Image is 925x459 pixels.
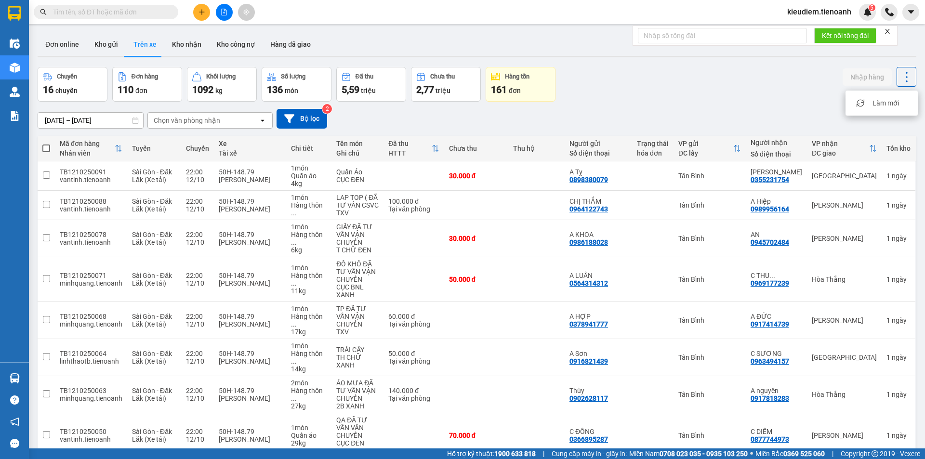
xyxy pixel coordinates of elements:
div: Tồn kho [886,144,911,152]
div: linhthaotb.tienoanh [60,357,122,365]
div: 0986188028 [569,238,608,246]
div: 60.000 đ [388,313,439,320]
div: C DIỄM [751,428,802,435]
div: Hòa Thắng [812,391,877,398]
div: VP nhận [812,140,869,147]
span: ngày [892,201,907,209]
div: Chọn văn phòng nhận [154,116,220,125]
div: Tài xế [219,149,281,157]
div: 0963494157 [751,357,789,365]
div: 12/10 [186,279,209,287]
div: ĐC lấy [678,149,733,157]
div: 1 [886,201,911,209]
div: Mã đơn hàng [60,140,115,147]
img: warehouse-icon [10,63,20,73]
div: 1 món [291,264,327,272]
div: [PERSON_NAME] [812,432,877,439]
sup: 5 [869,4,875,11]
div: VP gửi [678,140,733,147]
div: Chuyến [186,144,209,152]
div: 0902628117 [569,394,608,402]
span: ngày [892,432,907,439]
button: Trên xe [126,33,164,56]
span: ngày [892,316,907,324]
div: Chưa thu [430,73,455,80]
span: ... [291,279,297,287]
img: warehouse-icon [10,39,20,49]
th: Toggle SortBy [383,136,444,161]
div: Chuyến [57,73,77,80]
span: 1092 [192,84,213,95]
span: aim [243,9,250,15]
img: icon-new-feature [863,8,872,16]
button: Kho gửi [87,33,126,56]
div: vantinh.tienoanh [60,205,122,213]
div: 0366895287 [569,435,608,443]
span: 161 [491,84,507,95]
div: 0917818283 [751,394,789,402]
div: Nhân viên [60,149,115,157]
div: 0916821439 [569,357,608,365]
div: [PERSON_NAME] [219,320,281,328]
span: đơn [135,87,147,94]
button: Bộ lọc [277,109,327,129]
div: vantinh.tienoanh [60,238,122,246]
div: Tại văn phòng [388,357,439,365]
div: T CHỮ ĐEN [336,246,379,254]
div: A nguyên [751,387,802,394]
div: Tên món [336,140,379,147]
div: Người gửi [569,140,627,147]
div: Hàng thông thường [291,201,327,217]
div: 22:00 [186,231,209,238]
div: HTTT [388,149,431,157]
div: Hàng thông thường [291,231,327,246]
div: Hòa Thắng [812,275,877,283]
span: search [40,9,47,15]
span: Làm mới [872,98,899,108]
div: TB1210250091 [60,168,122,176]
div: [GEOGRAPHIC_DATA] [812,172,877,180]
div: minhquang.tienoanh [60,320,122,328]
div: 22:00 [186,168,209,176]
div: 0917414739 [751,320,789,328]
div: GIẤY ĐÃ TƯ VẤN VẬN CHUYỂN [336,223,379,246]
img: warehouse-icon [10,87,20,97]
div: [PERSON_NAME] [219,238,281,246]
span: Sài Gòn - Đăk Lăk (Xe tải) [132,428,172,443]
span: chuyến [55,87,78,94]
div: Tân Bình [678,354,741,361]
div: 50H-148.79 [219,272,281,279]
div: Người nhận [751,139,802,146]
span: ... [291,209,297,217]
div: A KHOA [569,231,627,238]
div: 50H-148.79 [219,387,281,394]
ul: Menu [846,91,918,116]
div: Tân Bình [678,316,741,324]
strong: 1900 633 818 [494,450,536,458]
span: | [543,448,544,459]
span: message [10,439,19,448]
div: 50.000 đ [388,350,439,357]
div: 29 kg [291,439,327,447]
div: [PERSON_NAME] [219,357,281,365]
div: LAP TOP ( ĐÃ TƯ VẤN CSVC [336,194,379,209]
div: Hàng thông thường [291,350,327,365]
button: Số lượng136món [262,67,331,102]
div: C THU NGUYÊN ♥ [751,272,802,279]
span: ngày [892,354,907,361]
div: Thu hộ [513,144,560,152]
img: solution-icon [10,111,20,121]
input: Tìm tên, số ĐT hoặc mã đơn [53,7,167,17]
div: Đã thu [356,73,373,80]
div: 22:00 [186,313,209,320]
div: Chưa thu [449,144,504,152]
div: TH CHỮ XANH [336,354,379,369]
button: Kho công nợ [209,33,263,56]
div: ĐỒ KHÔ ĐÃ TƯ VẤN VẬN CHUYỂN [336,260,379,283]
div: A Sơn [569,350,627,357]
span: caret-down [907,8,915,16]
span: plus [198,9,205,15]
div: 50H-148.79 [219,350,281,357]
div: 11 kg [291,287,327,295]
div: Hàng thông thường [291,387,327,402]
